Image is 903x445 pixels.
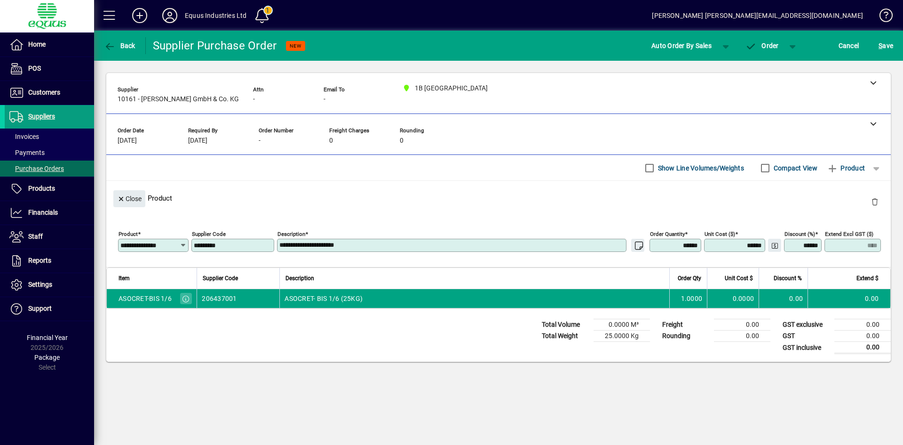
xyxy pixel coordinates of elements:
button: Add [125,7,155,24]
td: Total Volume [537,319,594,331]
mat-label: Unit Cost ($) [705,231,735,237]
div: [PERSON_NAME] [PERSON_NAME][EMAIL_ADDRESS][DOMAIN_NAME] [652,8,863,23]
span: ave [879,38,893,53]
span: - [253,96,255,103]
span: Customers [28,89,60,96]
label: Compact View [772,163,817,173]
td: 1.0000 [669,289,707,308]
button: Auto Order By Sales [647,37,716,54]
div: Product [106,181,891,215]
a: Products [5,177,94,201]
span: - [324,96,325,103]
span: Discount % [774,273,802,283]
a: POS [5,57,94,81]
button: Change Price Levels [768,239,781,252]
td: 206437001 [197,289,279,308]
span: Suppliers [28,113,55,120]
a: Staff [5,225,94,249]
span: Support [28,305,52,312]
span: Settings [28,281,52,288]
mat-label: Product [119,231,138,237]
label: Show Line Volumes/Weights [656,163,744,173]
span: Purchase Orders [9,165,64,172]
span: Financial Year [27,334,68,341]
button: Delete [863,190,886,213]
span: Payments [9,149,45,156]
span: Auto Order By Sales [651,38,712,53]
a: Payments [5,145,94,161]
a: Reports [5,249,94,273]
app-page-header-button: Close [111,194,148,202]
span: Description [285,273,314,283]
a: Support [5,297,94,321]
button: Save [876,37,895,54]
td: Total Weight [537,331,594,342]
td: 0.00 [808,289,890,308]
span: Products [28,185,55,192]
span: - [259,137,261,145]
td: 0.00 [834,342,891,354]
button: Product [822,160,870,177]
td: 0.00 [714,331,770,342]
mat-label: Description [277,231,305,237]
button: Cancel [836,37,862,54]
span: 0 [329,137,333,145]
button: Close [113,190,145,207]
a: Customers [5,81,94,105]
span: 0 [400,137,404,145]
span: Back [104,42,135,49]
td: 25.0000 Kg [594,331,650,342]
td: 0.00 [759,289,808,308]
div: Equus Industries Ltd [185,8,247,23]
span: Package [34,354,60,361]
a: Home [5,33,94,57]
span: Unit Cost $ [725,273,753,283]
span: Invoices [9,133,39,140]
button: Order [741,37,784,54]
span: Extend $ [856,273,879,283]
span: S [879,42,882,49]
span: Reports [28,257,51,264]
mat-label: Supplier Code [192,231,226,237]
a: Purchase Orders [5,161,94,177]
td: Rounding [657,331,714,342]
button: Profile [155,7,185,24]
span: [DATE] [118,137,137,145]
span: 10161 - [PERSON_NAME] GmbH & Co. KG [118,96,239,103]
span: Staff [28,233,43,240]
span: ASOCRET- BIS 1/6 (25KG) [285,294,363,303]
button: Back [102,37,138,54]
span: Home [28,40,46,48]
app-page-header-button: Delete [863,197,886,206]
a: Financials [5,201,94,225]
span: NEW [290,43,301,49]
span: Close [117,191,142,207]
a: Settings [5,273,94,297]
td: 0.00 [714,319,770,331]
span: Supplier Code [203,273,238,283]
app-page-header-button: Back [94,37,146,54]
mat-label: Discount (%) [784,231,815,237]
span: Financials [28,209,58,216]
div: ASOCRET-BIS 1/6 [119,294,172,303]
span: Item [119,273,130,283]
td: GST exclusive [778,319,834,331]
span: Cancel [839,38,859,53]
td: Freight [657,319,714,331]
td: 0.0000 [707,289,759,308]
span: [DATE] [188,137,207,145]
span: Product [827,161,865,176]
mat-label: Extend excl GST ($) [825,231,873,237]
span: Order Qty [678,273,701,283]
a: Invoices [5,129,94,145]
td: 0.00 [834,319,891,331]
td: 0.00 [834,331,891,342]
span: Order [745,42,779,49]
td: 0.0000 M³ [594,319,650,331]
td: GST [778,331,834,342]
a: Knowledge Base [872,2,891,32]
div: Supplier Purchase Order [153,38,277,53]
span: POS [28,65,41,72]
mat-label: Order Quantity [650,231,685,237]
td: GST inclusive [778,342,834,354]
